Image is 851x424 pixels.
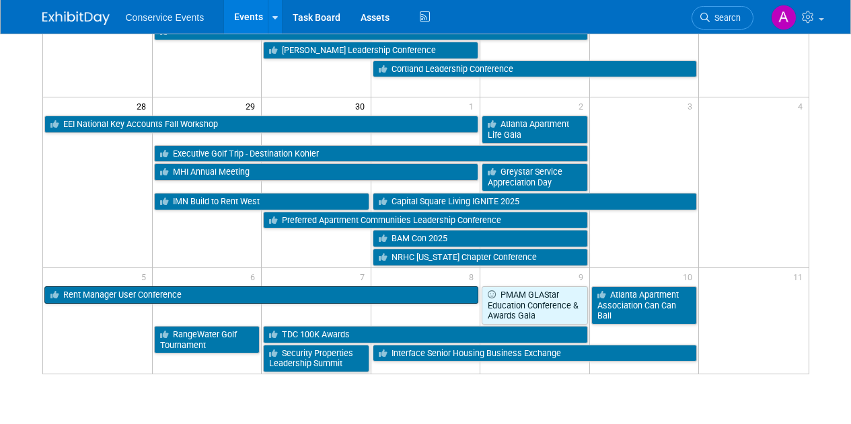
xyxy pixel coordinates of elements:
a: PMAM GLAStar Education Conference & Awards Gala [482,286,588,325]
span: 11 [792,268,809,285]
span: 6 [249,268,261,285]
a: Search [692,6,753,30]
a: [PERSON_NAME] Leadership Conference [263,42,478,59]
a: MHI Annual Meeting [154,163,479,181]
span: 2 [577,97,589,114]
span: Search [710,13,741,23]
span: 4 [797,97,809,114]
a: Cortland Leadership Conference [373,60,698,78]
a: NRHC [US_STATE] Chapter Conference [373,249,588,266]
span: 30 [354,97,371,114]
img: ExhibitDay [42,11,110,25]
a: Rent Manager User Conference [44,286,479,304]
a: Interface Senior Housing Business Exchange [373,345,698,362]
span: 1 [468,97,480,114]
span: 5 [140,268,152,285]
a: EEI National Key Accounts Fall Workshop [44,116,479,133]
a: Executive Golf Trip - Destination Kohler [154,145,588,163]
img: Amanda Terrano [771,5,797,30]
a: BAM Con 2025 [373,230,588,247]
a: Security Properties Leadership Summit [263,345,369,372]
span: 10 [681,268,698,285]
span: 29 [244,97,261,114]
a: Atlanta Apartment Association Can Can Ball [591,286,698,325]
span: Conservice Events [126,12,205,23]
a: TDC 100K Awards [263,326,588,343]
span: 28 [135,97,152,114]
a: RangeWater Golf Tournament [154,326,260,353]
a: Capital Square Living IGNITE 2025 [373,193,698,210]
a: Preferred Apartment Communities Leadership Conference [263,212,588,229]
span: 7 [359,268,371,285]
a: Atlanta Apartment Life Gala [482,116,588,143]
span: 8 [468,268,480,285]
span: 3 [686,97,698,114]
span: 9 [577,268,589,285]
a: Greystar Service Appreciation Day [482,163,588,191]
a: IMN Build to Rent West [154,193,369,210]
